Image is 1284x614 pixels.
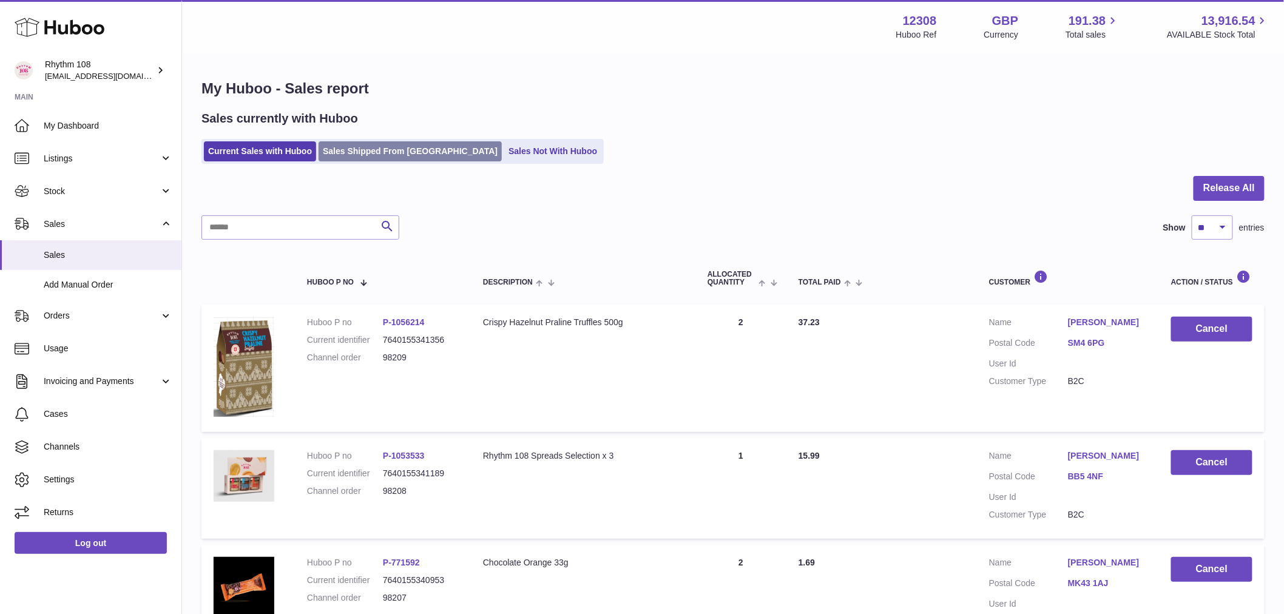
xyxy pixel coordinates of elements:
span: 191.38 [1069,13,1106,29]
dt: Channel order [307,352,383,363]
dt: Postal Code [989,578,1068,592]
dt: Current identifier [307,575,383,586]
span: Orders [44,310,160,322]
a: [PERSON_NAME] [1068,450,1147,462]
span: Total paid [799,278,841,286]
img: 1756376586.JPG [214,317,274,417]
span: ALLOCATED Quantity [708,271,755,286]
dt: Channel order [307,592,383,604]
span: 15.99 [799,451,820,461]
dd: 98208 [383,485,459,497]
a: [PERSON_NAME] [1068,317,1147,328]
span: 1.69 [799,558,815,567]
dt: Huboo P no [307,317,383,328]
a: Log out [15,532,167,554]
dt: Channel order [307,485,383,497]
span: 37.23 [799,317,820,327]
div: Currency [984,29,1019,41]
span: Add Manual Order [44,279,172,291]
a: Current Sales with Huboo [204,141,316,161]
div: Rhythm 108 [45,59,154,82]
dd: 98209 [383,352,459,363]
dd: 7640155341189 [383,468,459,479]
button: Release All [1194,176,1265,201]
span: Invoicing and Payments [44,376,160,387]
dt: Postal Code [989,337,1068,352]
dd: 7640155340953 [383,575,459,586]
a: BB5 4NF [1068,471,1147,482]
span: Cases [44,408,172,420]
span: Total sales [1066,29,1120,41]
dt: User Id [989,598,1068,610]
a: P-1056214 [383,317,425,327]
dt: Current identifier [307,334,383,346]
div: Huboo Ref [896,29,937,41]
button: Cancel [1171,317,1252,342]
dt: Name [989,450,1068,465]
button: Cancel [1171,450,1252,475]
span: Sales [44,249,172,261]
dd: 7640155341356 [383,334,459,346]
dd: B2C [1068,509,1147,521]
td: 1 [695,438,786,539]
span: My Dashboard [44,120,172,132]
a: SM4 6PG [1068,337,1147,349]
dt: Postal Code [989,471,1068,485]
dt: User Id [989,358,1068,369]
span: Returns [44,507,172,518]
span: Sales [44,218,160,230]
span: Listings [44,153,160,164]
dt: User Id [989,491,1068,503]
dt: Current identifier [307,468,383,479]
div: Crispy Hazelnut Praline Truffles 500g [483,317,683,328]
span: Usage [44,343,172,354]
img: internalAdmin-12308@internal.huboo.com [15,61,33,79]
span: [EMAIL_ADDRESS][DOMAIN_NAME] [45,71,178,81]
dt: Customer Type [989,509,1068,521]
dt: Huboo P no [307,557,383,568]
dt: Huboo P no [307,450,383,462]
div: Customer [989,270,1147,286]
div: Action / Status [1171,270,1252,286]
dt: Name [989,557,1068,572]
strong: 12308 [903,13,937,29]
span: 13,916.54 [1201,13,1255,29]
span: Stock [44,186,160,197]
span: AVAILABLE Stock Total [1167,29,1269,41]
a: 191.38 Total sales [1066,13,1120,41]
span: Settings [44,474,172,485]
dt: Name [989,317,1068,331]
a: 13,916.54 AVAILABLE Stock Total [1167,13,1269,41]
span: Description [483,278,533,286]
div: Rhythm 108 Spreads Selection x 3 [483,450,683,462]
a: Sales Shipped From [GEOGRAPHIC_DATA] [319,141,502,161]
a: Sales Not With Huboo [504,141,601,161]
img: 1753718925.JPG [214,450,274,502]
a: P-1053533 [383,451,425,461]
a: P-771592 [383,558,420,567]
a: [PERSON_NAME] [1068,557,1147,568]
label: Show [1163,222,1186,234]
span: Channels [44,441,172,453]
a: MK43 1AJ [1068,578,1147,589]
div: Chocolate Orange 33g [483,557,683,568]
h2: Sales currently with Huboo [201,110,358,127]
span: Huboo P no [307,278,354,286]
button: Cancel [1171,557,1252,582]
dd: 98207 [383,592,459,604]
dt: Customer Type [989,376,1068,387]
dd: B2C [1068,376,1147,387]
span: entries [1239,222,1265,234]
td: 2 [695,305,786,432]
strong: GBP [992,13,1018,29]
h1: My Huboo - Sales report [201,79,1265,98]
